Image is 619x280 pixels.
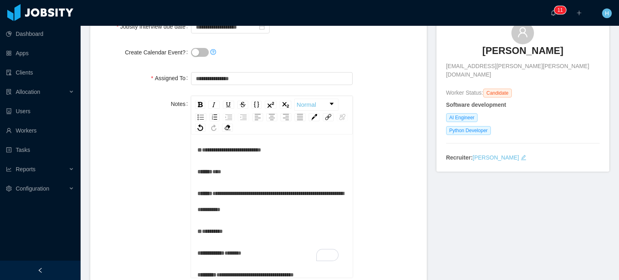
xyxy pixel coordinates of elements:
[473,154,519,161] a: [PERSON_NAME]
[483,89,512,97] span: Candidate
[295,99,338,110] a: Block Type
[125,49,191,56] label: Create Calendar Event?
[252,113,263,121] div: Left
[208,101,220,109] div: Italic
[6,45,74,61] a: icon: appstoreApps
[16,89,40,95] span: Allocation
[238,113,249,121] div: Outdent
[6,166,12,172] i: icon: line-chart
[193,124,220,132] div: rdw-history-control
[6,26,74,42] a: icon: pie-chartDashboard
[482,44,563,57] h3: [PERSON_NAME]
[6,89,12,95] i: icon: solution
[237,101,248,109] div: Strikethrough
[223,101,234,109] div: Underline
[251,101,262,109] div: Monospace
[297,97,316,113] span: Normal
[259,24,265,30] i: icon: calendar
[6,122,74,139] a: icon: userWorkers
[337,113,348,121] div: Unlink
[576,10,582,16] i: icon: plus
[554,6,566,14] sup: 11
[446,154,473,161] strong: Recruiter:
[265,101,276,109] div: Superscript
[16,185,49,192] span: Configuration
[6,186,12,191] i: icon: setting
[171,101,191,107] label: Notes
[222,124,233,132] div: Remove
[191,48,209,57] button: Create Calendar Event?
[446,89,483,96] span: Worker Status:
[557,6,560,14] p: 1
[280,101,291,109] div: Subscript
[293,99,340,111] div: rdw-block-control
[220,124,235,132] div: rdw-remove-control
[550,10,556,16] i: icon: bell
[116,23,191,30] label: Jobsity Interview due date
[16,166,35,172] span: Reports
[209,124,219,132] div: Redo
[605,8,609,18] span: H
[517,27,528,38] i: icon: user
[295,113,305,121] div: Justify
[446,113,478,122] span: AI Engineer
[195,101,205,109] div: Bold
[223,113,235,121] div: Indent
[482,44,563,62] a: [PERSON_NAME]
[446,102,506,108] strong: Software development
[151,75,191,81] label: Assigned To
[6,64,74,81] a: icon: auditClients
[193,99,293,111] div: rdw-inline-control
[446,126,491,135] span: Python Developer
[560,6,563,14] p: 1
[210,113,220,121] div: Ordered
[251,113,307,121] div: rdw-textalign-control
[280,113,291,121] div: Right
[321,113,349,121] div: rdw-link-control
[197,120,347,261] div: To enrich screen reader interactions, please activate Accessibility in Grammarly extension settings
[210,49,216,55] i: icon: question-circle
[191,96,353,278] div: rdw-wrapper
[193,113,251,121] div: rdw-list-control
[6,103,74,119] a: icon: robotUsers
[521,155,526,160] i: icon: edit
[307,113,321,121] div: rdw-color-picker
[195,113,206,121] div: Unordered
[195,124,206,132] div: Undo
[323,113,334,121] div: Link
[191,96,353,135] div: rdw-toolbar
[6,142,74,158] a: icon: profileTasks
[266,113,277,121] div: Center
[294,99,339,111] div: rdw-dropdown
[446,62,600,79] span: [EMAIL_ADDRESS][PERSON_NAME][PERSON_NAME][DOMAIN_NAME]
